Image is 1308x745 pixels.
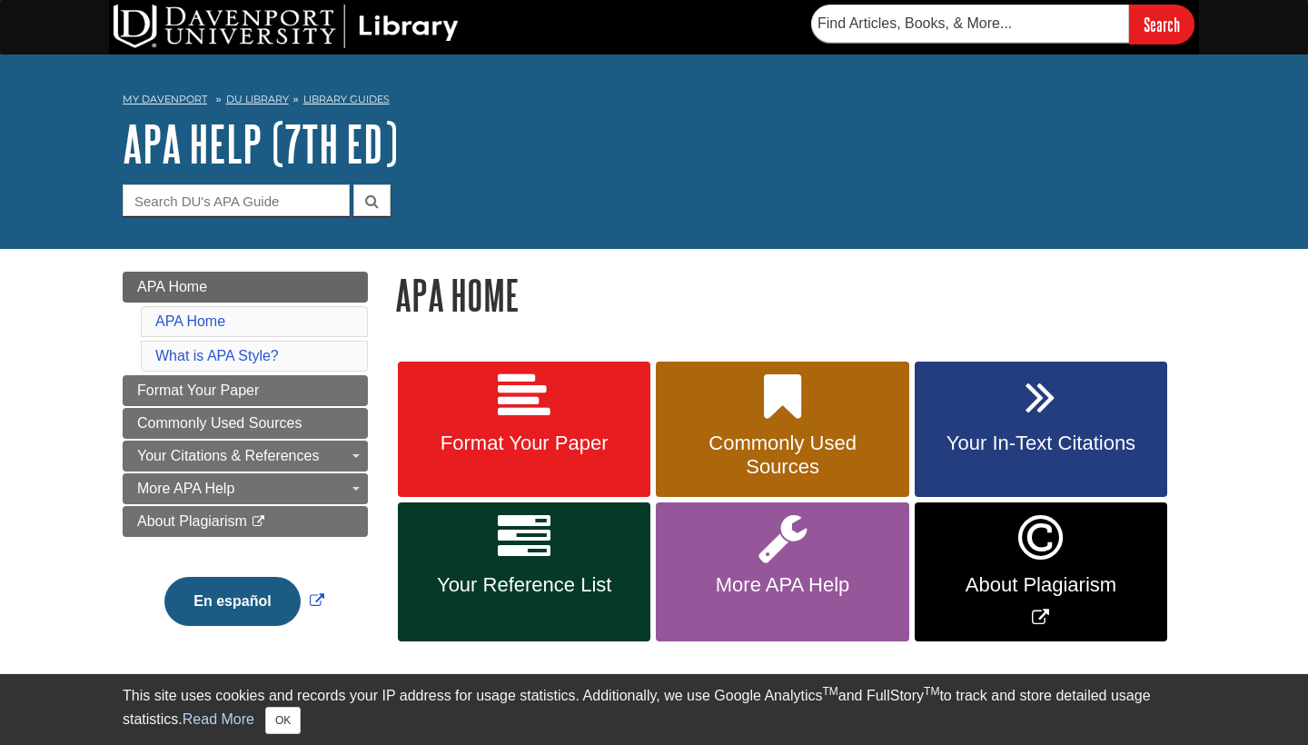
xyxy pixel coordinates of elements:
a: Link opens in new window [915,502,1167,641]
a: About Plagiarism [123,506,368,537]
span: About Plagiarism [928,573,1154,597]
a: APA Home [123,272,368,303]
input: Search [1129,5,1194,44]
span: Your In-Text Citations [928,432,1154,455]
i: This link opens in a new window [251,516,266,528]
span: About Plagiarism [137,513,247,529]
a: My Davenport [123,92,207,107]
a: Link opens in new window [160,593,328,609]
a: APA Home [155,313,225,329]
input: Search DU's APA Guide [123,184,350,216]
img: DU Library [114,5,459,48]
sup: TM [822,685,837,698]
a: Commonly Used Sources [656,362,908,498]
span: Your Citations & References [137,448,319,463]
span: Commonly Used Sources [669,432,895,479]
a: APA Help (7th Ed) [123,115,398,172]
a: Format Your Paper [398,362,650,498]
a: Your Reference List [398,502,650,641]
span: APA Home [137,279,207,294]
a: More APA Help [123,473,368,504]
input: Find Articles, Books, & More... [811,5,1129,43]
form: Searches DU Library's articles, books, and more [811,5,1194,44]
div: This site uses cookies and records your IP address for usage statistics. Additionally, we use Goo... [123,685,1185,734]
a: What is APA Style? [155,348,279,363]
span: More APA Help [669,573,895,597]
a: Format Your Paper [123,375,368,406]
nav: breadcrumb [123,87,1185,116]
a: DU Library [226,93,289,105]
span: Your Reference List [411,573,637,597]
a: Your In-Text Citations [915,362,1167,498]
div: Guide Page Menu [123,272,368,657]
span: Format Your Paper [411,432,637,455]
button: Close [265,707,301,734]
sup: TM [924,685,939,698]
a: Your Citations & References [123,441,368,472]
button: En español [164,577,300,626]
a: Commonly Used Sources [123,408,368,439]
a: Library Guides [303,93,390,105]
span: More APA Help [137,481,234,496]
h1: APA Home [395,272,1185,318]
a: Read More [183,711,254,727]
span: Format Your Paper [137,382,259,398]
a: More APA Help [656,502,908,641]
span: Commonly Used Sources [137,415,302,431]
